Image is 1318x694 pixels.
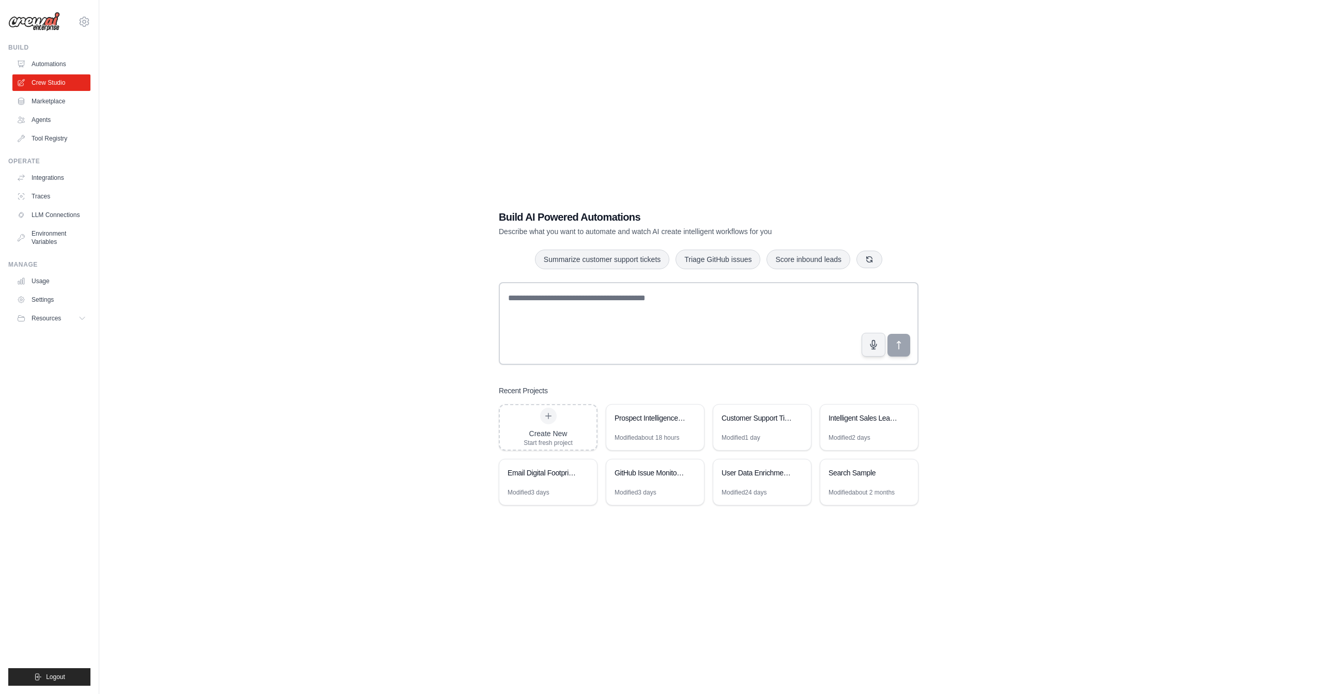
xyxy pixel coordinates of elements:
a: LLM Connections [12,207,90,223]
button: Resources [12,310,90,327]
div: Customer Support Ticket Automation [722,413,792,423]
a: Crew Studio [12,74,90,91]
button: Click to speak your automation idea [862,333,885,357]
div: Modified 3 days [508,488,549,497]
span: Resources [32,314,61,322]
div: Prospect Intelligence Research Crew [615,413,685,423]
div: Modified about 18 hours [615,434,679,442]
span: Logout [46,673,65,681]
a: Tool Registry [12,130,90,147]
a: Integrations [12,169,90,186]
a: Agents [12,112,90,128]
p: Describe what you want to automate and watch AI create intelligent workflows for you [499,226,846,237]
div: Start fresh project [524,439,573,447]
div: Modified 24 days [722,488,767,497]
div: GitHub Issue Monitor & Auto-Triage [615,468,685,478]
a: Traces [12,188,90,205]
h1: Build AI Powered Automations [499,210,846,224]
div: Modified 3 days [615,488,656,497]
button: Score inbound leads [767,250,850,269]
div: Modified about 2 months [829,488,895,497]
a: Marketplace [12,93,90,110]
a: Automations [12,56,90,72]
div: Manage [8,260,90,269]
img: Logo [8,12,60,32]
button: Logout [8,668,90,686]
button: Summarize customer support tickets [535,250,669,269]
button: Get new suggestions [856,251,882,268]
h3: Recent Projects [499,385,548,396]
div: Intelligent Sales Lead Analysis & Routing System [829,413,899,423]
div: Modified 2 days [829,434,870,442]
button: Triage GitHub issues [676,250,760,269]
div: Build [8,43,90,52]
div: User Data Enrichment Automation [722,468,792,478]
a: Settings [12,291,90,308]
div: Modified 1 day [722,434,760,442]
a: Environment Variables [12,225,90,250]
a: Usage [12,273,90,289]
div: Operate [8,157,90,165]
div: Search Sample [829,468,899,478]
div: Email Digital Footprint Enrichment [508,468,578,478]
div: Create New [524,428,573,439]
